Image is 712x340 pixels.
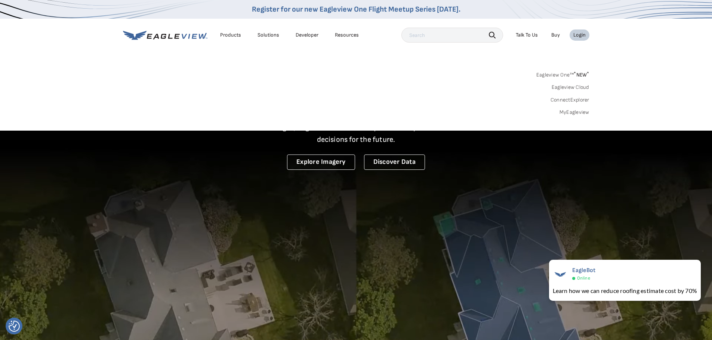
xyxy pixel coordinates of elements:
[296,32,318,38] a: Developer
[401,28,503,43] input: Search
[287,155,355,170] a: Explore Imagery
[552,84,589,91] a: Eagleview Cloud
[553,267,568,282] img: EagleBot
[551,32,560,38] a: Buy
[560,109,589,116] a: MyEagleview
[335,32,359,38] div: Resources
[9,321,20,332] button: Consent Preferences
[364,155,425,170] a: Discover Data
[553,286,697,295] div: Learn how we can reduce roofing estimate cost by 70%
[536,69,589,78] a: Eagleview One™*NEW*
[572,267,596,274] span: EagleBot
[551,97,589,103] a: ConnectExplorer
[574,72,589,78] span: NEW
[573,32,586,38] div: Login
[258,32,279,38] div: Solutions
[220,32,241,38] div: Products
[516,32,538,38] div: Talk To Us
[9,321,20,332] img: Revisit consent button
[252,5,460,14] a: Register for our new Eagleview One Flight Meetup Series [DATE].
[577,275,590,281] span: Online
